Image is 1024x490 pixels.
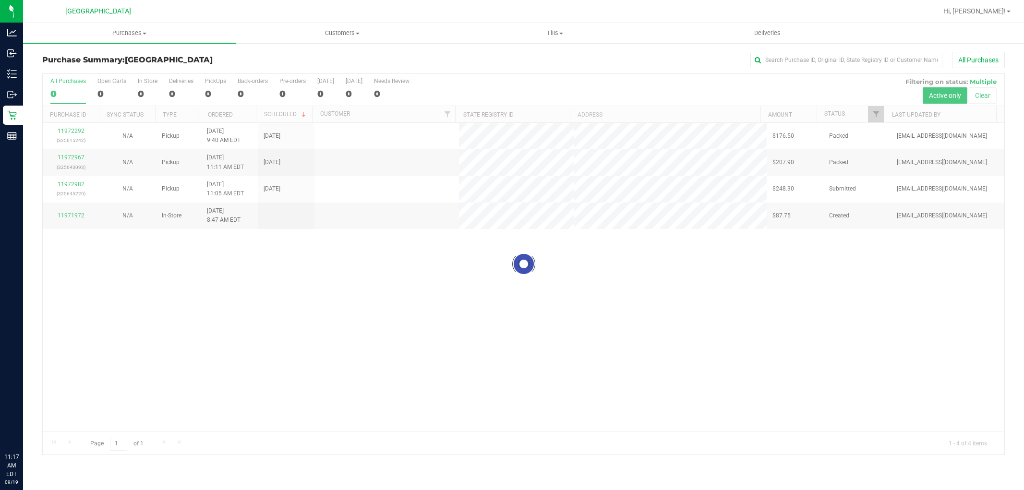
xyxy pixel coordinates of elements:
a: Deliveries [661,23,874,43]
h3: Purchase Summary: [42,56,363,64]
span: Hi, [PERSON_NAME]! [943,7,1006,15]
inline-svg: Analytics [7,28,17,37]
span: Customers [236,29,448,37]
inline-svg: Reports [7,131,17,141]
inline-svg: Outbound [7,90,17,99]
span: Purchases [23,29,236,37]
iframe: Resource center [10,413,38,442]
p: 09/19 [4,478,19,486]
a: Tills [448,23,661,43]
a: Customers [236,23,448,43]
span: Deliveries [741,29,794,37]
a: Purchases [23,23,236,43]
span: Tills [449,29,661,37]
inline-svg: Inbound [7,48,17,58]
inline-svg: Retail [7,110,17,120]
span: [GEOGRAPHIC_DATA] [65,7,131,15]
p: 11:17 AM EDT [4,453,19,478]
button: All Purchases [952,52,1005,68]
inline-svg: Inventory [7,69,17,79]
input: Search Purchase ID, Original ID, State Registry ID or Customer Name... [750,53,942,67]
span: [GEOGRAPHIC_DATA] [125,55,213,64]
